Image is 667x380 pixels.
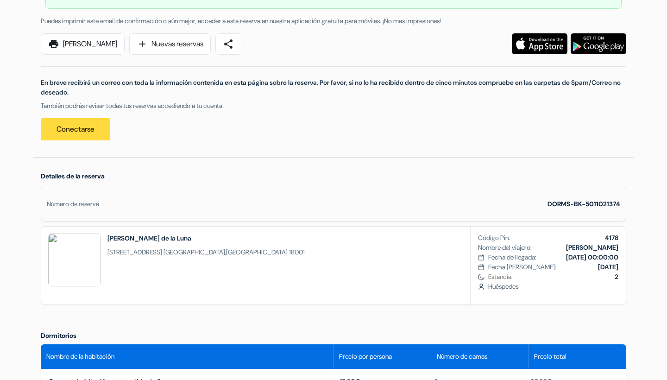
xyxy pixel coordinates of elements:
[41,78,626,97] p: En breve recibirá un correo con toda la información contenida en esta página sobre la reserva. Po...
[41,172,105,180] span: Detalles de la reserva
[478,233,510,243] span: Código Pin:
[566,243,618,252] b: [PERSON_NAME]
[488,282,618,291] span: Huéspedes
[129,33,211,55] a: addNuevas reservas
[512,33,567,54] img: Descarga la aplicación gratuita
[488,262,556,272] span: Fecha [PERSON_NAME]:
[41,331,76,340] span: Dormitorios
[488,272,618,282] span: Estancia:
[107,234,305,243] h2: [PERSON_NAME] de la Luna
[48,38,59,50] span: print
[437,352,487,361] span: Número de camas
[107,247,305,257] span: ,
[48,234,101,286] img: AWcMMlVhU2RRZwRn
[339,352,392,361] span: Precio por persona
[488,253,536,262] span: Fecha de llegada:
[223,38,234,50] span: share
[566,253,618,261] b: [DATE] 00:00:00
[534,352,566,361] span: Precio total
[137,38,148,50] span: add
[41,118,110,140] a: Conectarse
[41,33,125,55] a: print[PERSON_NAME]
[41,17,441,25] span: Puedes imprimir este email de confirmación o aún mejor, acceder a esta reserva en nuestra aplicac...
[226,248,288,256] span: [GEOGRAPHIC_DATA]
[605,234,618,242] b: 4178
[46,352,114,361] span: Nombre de la habitación
[547,200,620,208] strong: DORMS-BK-5011021374
[164,248,225,256] span: [GEOGRAPHIC_DATA]
[215,33,241,55] a: share
[41,101,626,111] p: También podrás revisar todas tus reservas accediendo a tu cuenta:
[571,33,626,54] img: Descarga la aplicación gratuita
[478,243,532,253] span: Nombre del viajero:
[615,272,618,281] b: 2
[47,199,99,209] div: Número de reserva
[107,248,162,256] span: [STREET_ADDRESS]
[289,248,305,256] span: 18001
[598,263,618,271] b: [DATE]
